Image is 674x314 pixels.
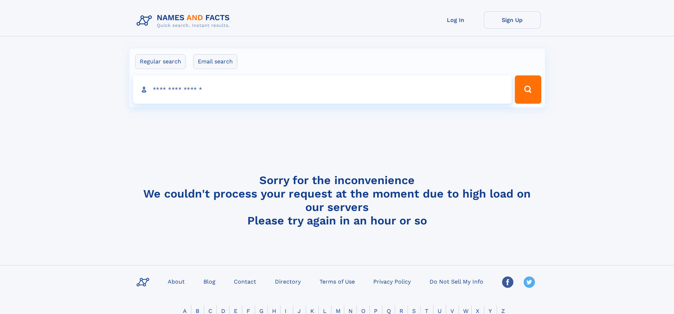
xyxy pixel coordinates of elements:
a: Log In [427,11,484,29]
a: About [165,276,188,286]
img: Twitter [524,276,535,288]
h4: Sorry for the inconvenience We couldn't process your request at the moment due to high load on ou... [134,173,541,227]
input: search input [133,75,512,104]
a: Do Not Sell My Info [427,276,486,286]
a: Terms of Use [317,276,358,286]
a: Blog [201,276,218,286]
label: Regular search [135,54,186,69]
a: Contact [231,276,259,286]
label: Email search [193,54,237,69]
button: Search Button [515,75,541,104]
img: Logo Names and Facts [134,11,236,30]
img: Facebook [502,276,513,288]
a: Privacy Policy [370,276,414,286]
a: Sign Up [484,11,541,29]
a: Directory [272,276,304,286]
